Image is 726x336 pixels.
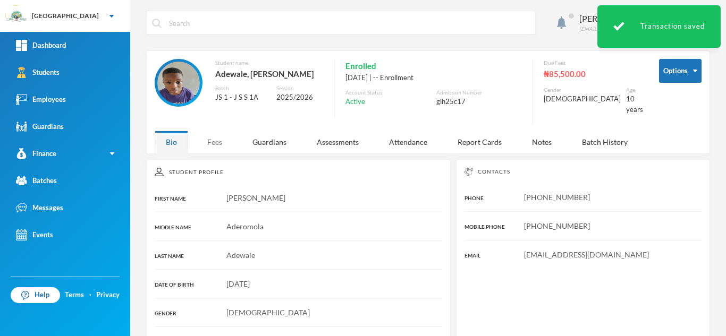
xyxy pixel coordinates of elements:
div: Batches [16,175,57,186]
div: Admission Number [436,89,522,97]
span: Adewale [226,251,255,260]
div: Batch History [571,131,639,153]
div: Finance [16,148,56,159]
div: Gender [544,86,621,94]
div: Fees [196,131,233,153]
span: [DATE] [226,279,250,288]
input: Search [168,11,530,35]
div: · [89,290,91,300]
div: Adewale, [PERSON_NAME] [215,67,324,81]
img: STUDENT [157,62,200,104]
span: [PHONE_NUMBER] [524,193,590,202]
div: Session [276,84,323,92]
a: Help [11,287,60,303]
div: ₦85,500.00 [544,67,643,81]
div: [EMAIL_ADDRESS][DOMAIN_NAME] [579,25,669,33]
div: Dashboard [16,40,66,51]
div: Age [626,86,643,94]
a: Privacy [96,290,120,300]
div: [GEOGRAPHIC_DATA] [32,11,99,21]
div: Assessments [306,131,370,153]
div: Student Profile [155,168,442,176]
img: search [152,19,162,28]
div: JS 1 - J S S 1A [215,92,268,103]
img: logo [6,6,27,27]
div: Messages [16,202,63,213]
span: Aderomola [226,222,264,231]
div: glh25c17 [436,97,522,107]
span: [PHONE_NUMBER] [524,221,590,230]
div: Events [16,229,53,240]
span: Enrolled [345,59,376,73]
span: [EMAIL_ADDRESS][DOMAIN_NAME] [524,250,649,259]
div: Transaction saved [597,5,721,48]
div: Students [16,67,60,78]
div: Batch [215,84,268,92]
div: Contacts [465,168,702,176]
div: [DEMOGRAPHIC_DATA] [544,94,621,105]
div: Account Status [345,89,431,97]
div: 2025/2026 [276,92,323,103]
a: Terms [65,290,84,300]
div: Guardians [241,131,298,153]
div: Notes [521,131,563,153]
button: Options [659,59,702,83]
div: Guardians [16,121,64,132]
span: Active [345,97,365,107]
span: [DEMOGRAPHIC_DATA] [226,308,310,317]
div: Student name [215,59,324,67]
div: Employees [16,94,66,105]
span: [PERSON_NAME] [226,193,285,202]
div: Due Fees [544,59,643,67]
div: Attendance [378,131,438,153]
div: Bio [155,131,188,153]
div: [DATE] | -- Enrollment [345,73,522,83]
div: Report Cards [446,131,513,153]
div: 10 years [626,94,643,115]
